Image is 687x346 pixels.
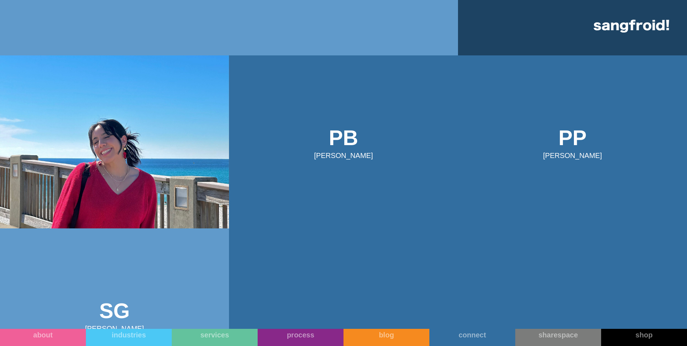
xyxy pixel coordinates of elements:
[172,329,258,346] a: services
[258,331,343,339] div: process
[343,329,429,346] a: blog
[329,124,358,152] div: PB
[559,124,587,152] div: PP
[85,325,144,332] div: [PERSON_NAME]
[314,152,373,159] div: [PERSON_NAME]
[229,55,458,228] a: PB[PERSON_NAME]
[343,331,429,339] div: blog
[601,329,687,346] a: shop
[86,331,172,339] div: industries
[86,329,172,346] a: industries
[278,135,299,139] a: privacy policy
[429,331,515,339] div: connect
[543,152,602,159] div: [PERSON_NAME]
[258,329,343,346] a: process
[458,55,687,228] a: PP[PERSON_NAME]
[99,297,130,325] div: SG
[515,329,601,346] a: sharespace
[172,331,258,339] div: services
[429,329,515,346] a: connect
[515,331,601,339] div: sharespace
[601,331,687,339] div: shop
[594,20,669,33] img: logo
